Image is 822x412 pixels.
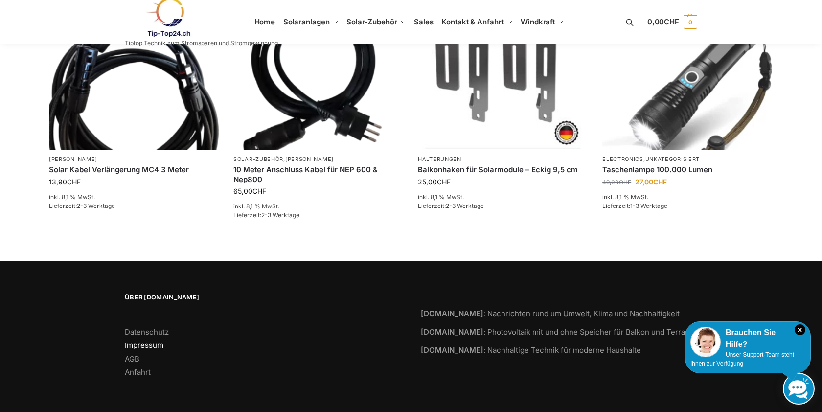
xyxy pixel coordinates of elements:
[414,17,434,26] span: Sales
[233,23,403,150] img: Home 19
[421,327,697,337] a: [DOMAIN_NAME]: Photovoltaik mit und ohne Speicher für Balkon und Terrasse
[602,193,772,202] p: inkl. 8,1 % MwSt.
[647,17,679,26] span: 0,00
[602,23,772,150] img: Home 21
[521,17,555,26] span: Windkraft
[49,156,97,162] a: [PERSON_NAME]
[261,211,299,219] span: 2-3 Werktage
[233,187,266,195] bdi: 65,00
[418,178,451,186] bdi: 25,00
[653,178,667,186] span: CHF
[125,367,151,377] a: Anfahrt
[125,341,163,350] a: Impressum
[125,40,278,46] p: Tiptop Technik zum Stromsparen und Stromgewinnung
[619,179,631,186] span: CHF
[421,345,641,355] a: [DOMAIN_NAME]: Nachhaltige Technik für moderne Haushalte
[645,156,700,162] a: Unkategorisiert
[49,193,219,202] p: inkl. 8,1 % MwSt.
[233,165,403,184] a: 10 Meter Anschluss Kabel für NEP 600 & Nep800
[233,211,299,219] span: Lieferzeit:
[125,293,401,302] span: Über [DOMAIN_NAME]
[77,202,115,209] span: 2-3 Werktage
[67,178,81,186] span: CHF
[602,156,643,162] a: Electronics
[421,309,483,318] strong: [DOMAIN_NAME]
[418,202,484,209] span: Lieferzeit:
[418,165,588,175] a: Balkonhaken für Solarmodule – Eckig 9,5 cm
[630,202,667,209] span: 1-3 Werktage
[421,345,483,355] strong: [DOMAIN_NAME]
[49,23,219,150] img: Home 13
[283,17,330,26] span: Solaranlagen
[233,156,283,162] a: Solar-Zubehör
[602,156,772,163] p: ,
[602,179,631,186] bdi: 49,00
[49,178,81,186] bdi: 13,90
[647,7,697,37] a: 0,00CHF 0
[125,354,139,364] a: AGB
[252,187,266,195] span: CHF
[233,23,403,150] a: Anschlusskabel-3meter
[664,17,679,26] span: CHF
[690,327,805,350] div: Brauchen Sie Hilfe?
[233,156,403,163] p: ,
[285,156,334,162] a: [PERSON_NAME]
[418,23,588,150] img: Home 20
[437,178,451,186] span: CHF
[635,178,667,186] bdi: 27,00
[49,202,115,209] span: Lieferzeit:
[446,202,484,209] span: 2-3 Werktage
[602,23,772,150] a: -45%Extrem Starke Taschenlampe
[795,324,805,335] i: Schließen
[690,327,721,357] img: Customer service
[418,156,461,162] a: Halterungen
[684,15,697,29] span: 0
[421,309,680,318] a: [DOMAIN_NAME]: Nachrichten rund um Umwelt, Klima und Nachhaltigkeit
[418,193,588,202] p: inkl. 8,1 % MwSt.
[690,351,794,367] span: Unser Support-Team steht Ihnen zur Verfügung
[346,17,397,26] span: Solar-Zubehör
[125,327,169,337] a: Datenschutz
[49,165,219,175] a: Solar Kabel Verlängerung MC4 3 Meter
[421,327,483,337] strong: [DOMAIN_NAME]
[418,23,588,150] a: Balkonhaken eckig
[233,202,403,211] p: inkl. 8,1 % MwSt.
[49,23,219,150] a: Solar-Verlängerungskabel
[602,165,772,175] a: Taschenlampe 100.000 Lumen
[602,202,667,209] span: Lieferzeit:
[441,17,503,26] span: Kontakt & Anfahrt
